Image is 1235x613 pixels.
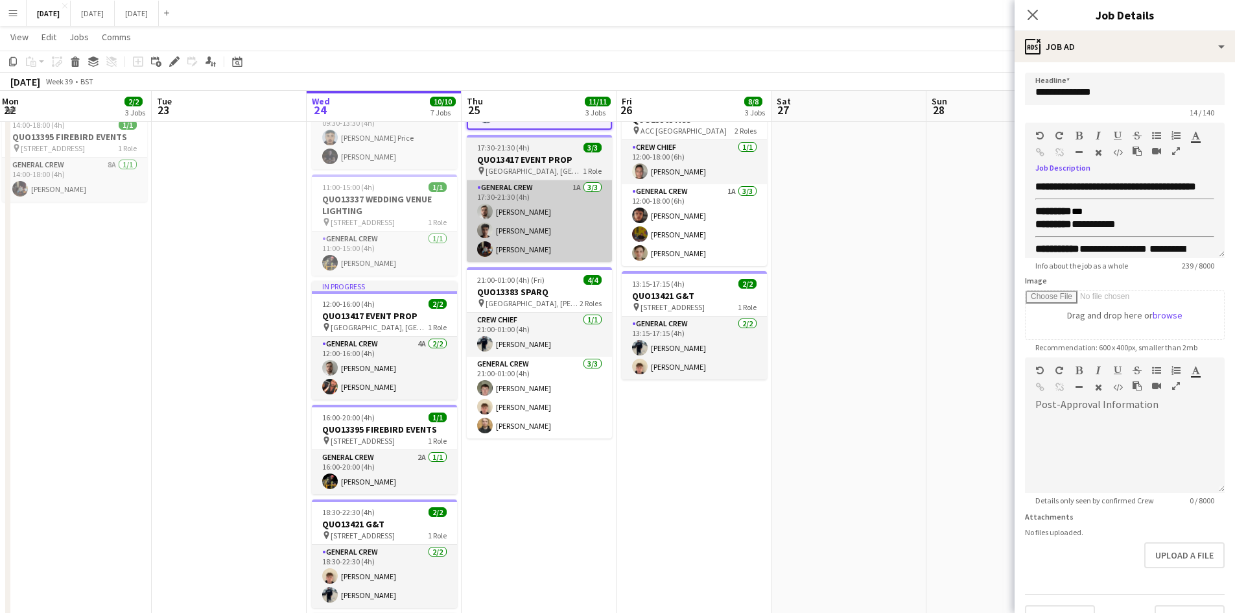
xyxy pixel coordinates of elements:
[486,166,583,176] span: [GEOGRAPHIC_DATA], [GEOGRAPHIC_DATA]
[429,413,447,422] span: 1/1
[428,217,447,227] span: 1 Role
[1074,365,1083,376] button: Bold
[428,531,447,540] span: 1 Role
[1191,365,1200,376] button: Text Color
[641,126,727,136] span: ACC [GEOGRAPHIC_DATA]
[310,102,330,117] span: 24
[27,1,71,26] button: [DATE]
[97,29,136,45] a: Comms
[41,31,56,43] span: Edit
[312,405,457,494] app-job-card: 16:00-20:00 (4h)1/1QUO13395 FIREBIRD EVENTS [STREET_ADDRESS]1 RoleGeneral Crew2A1/116:00-20:00 (4...
[69,31,89,43] span: Jobs
[1113,382,1122,392] button: HTML Code
[1025,261,1138,270] span: Info about the job as a whole
[430,108,455,117] div: 7 Jobs
[585,108,610,117] div: 3 Jobs
[43,77,75,86] span: Week 39
[331,322,428,332] span: [GEOGRAPHIC_DATA], [GEOGRAPHIC_DATA]
[1133,381,1142,391] button: Paste as plain text
[1074,147,1083,158] button: Horizontal Line
[1094,365,1103,376] button: Italic
[1025,343,1208,352] span: Recommendation: 600 x 400px, smaller than 2mb
[331,217,395,227] span: [STREET_ADDRESS]
[312,193,457,217] h3: QUO13337 WEDDING VENUE LIGHTING
[1152,365,1161,376] button: Unordered List
[622,271,767,379] app-job-card: 13:15-17:15 (4h)2/2QUO13421 G&T [STREET_ADDRESS]1 RoleGeneral Crew2/213:15-17:15 (4h)[PERSON_NAME...
[775,102,791,117] span: 27
[312,281,457,400] app-job-card: In progress12:00-16:00 (4h)2/2QUO13417 EVENT PROP [GEOGRAPHIC_DATA], [GEOGRAPHIC_DATA]1 RoleGener...
[477,275,545,285] span: 21:00-01:00 (4h) (Fri)
[36,29,62,45] a: Edit
[312,95,330,107] span: Wed
[1133,130,1142,141] button: Strikethrough
[1191,130,1200,141] button: Text Color
[1152,146,1161,156] button: Insert video
[1171,146,1181,156] button: Fullscreen
[118,143,137,153] span: 1 Role
[322,299,375,309] span: 12:00-16:00 (4h)
[745,108,765,117] div: 3 Jobs
[312,174,457,276] app-job-card: 11:00-15:00 (4h)1/1QUO13337 WEDDING VENUE LIGHTING [STREET_ADDRESS]1 RoleGeneral Crew1/111:00-15:...
[1094,382,1103,392] button: Clear Formatting
[428,322,447,332] span: 1 Role
[1152,130,1161,141] button: Unordered List
[620,102,632,117] span: 26
[583,143,602,152] span: 3/3
[1171,130,1181,141] button: Ordered List
[2,95,19,107] span: Mon
[465,102,483,117] span: 25
[429,182,447,192] span: 1/1
[1144,542,1225,568] button: Upload a file
[583,275,602,285] span: 4/4
[1074,382,1083,392] button: Horizontal Line
[467,95,483,107] span: Thu
[428,436,447,446] span: 1 Role
[738,302,757,312] span: 1 Role
[10,31,29,43] span: View
[622,95,632,107] span: Fri
[322,413,375,422] span: 16:00-20:00 (4h)
[632,279,685,289] span: 13:15-17:15 (4h)
[1025,496,1164,505] span: Details only seen by confirmed Crew
[2,131,147,143] h3: QUO13395 FIREBIRD EVENTS
[312,518,457,530] h3: QUO13421 G&T
[467,154,612,165] h3: QUO13417 EVENT PROP
[467,180,612,262] app-card-role: General Crew1A3/317:30-21:30 (4h)[PERSON_NAME][PERSON_NAME][PERSON_NAME]
[477,143,530,152] span: 17:30-21:30 (4h)
[583,166,602,176] span: 1 Role
[429,299,447,309] span: 2/2
[1074,130,1083,141] button: Bold
[735,126,757,136] span: 2 Roles
[622,95,767,266] app-job-card: 12:00-18:00 (6h)4/4QUO13363 ACC ACC [GEOGRAPHIC_DATA]2 RolesCrew Chief1/112:00-18:00 (6h)[PERSON_...
[124,97,143,106] span: 2/2
[1094,130,1103,141] button: Italic
[1035,365,1044,376] button: Undo
[1035,130,1044,141] button: Undo
[312,424,457,435] h3: QUO13395 FIREBIRD EVENTS
[312,499,457,608] app-job-card: 18:30-22:30 (4h)2/2QUO13421 G&T [STREET_ADDRESS]1 RoleGeneral Crew2/218:30-22:30 (4h)[PERSON_NAME...
[429,507,447,517] span: 2/2
[1113,130,1122,141] button: Underline
[1015,6,1235,23] h3: Job Details
[10,75,40,88] div: [DATE]
[102,31,131,43] span: Comms
[1113,147,1122,158] button: HTML Code
[1025,527,1225,537] div: No files uploaded.
[322,507,375,517] span: 18:30-22:30 (4h)
[331,531,395,540] span: [STREET_ADDRESS]
[155,102,172,117] span: 23
[467,135,612,262] div: 17:30-21:30 (4h)3/3QUO13417 EVENT PROP [GEOGRAPHIC_DATA], [GEOGRAPHIC_DATA]1 RoleGeneral Crew1A3/...
[312,232,457,276] app-card-role: General Crew1/111:00-15:00 (4h)[PERSON_NAME]
[1171,261,1225,270] span: 239 / 8000
[1094,147,1103,158] button: Clear Formatting
[12,120,65,130] span: 14:00-18:00 (4h)
[331,436,395,446] span: [STREET_ADDRESS]
[738,279,757,289] span: 2/2
[322,182,375,192] span: 11:00-15:00 (4h)
[744,97,762,106] span: 8/8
